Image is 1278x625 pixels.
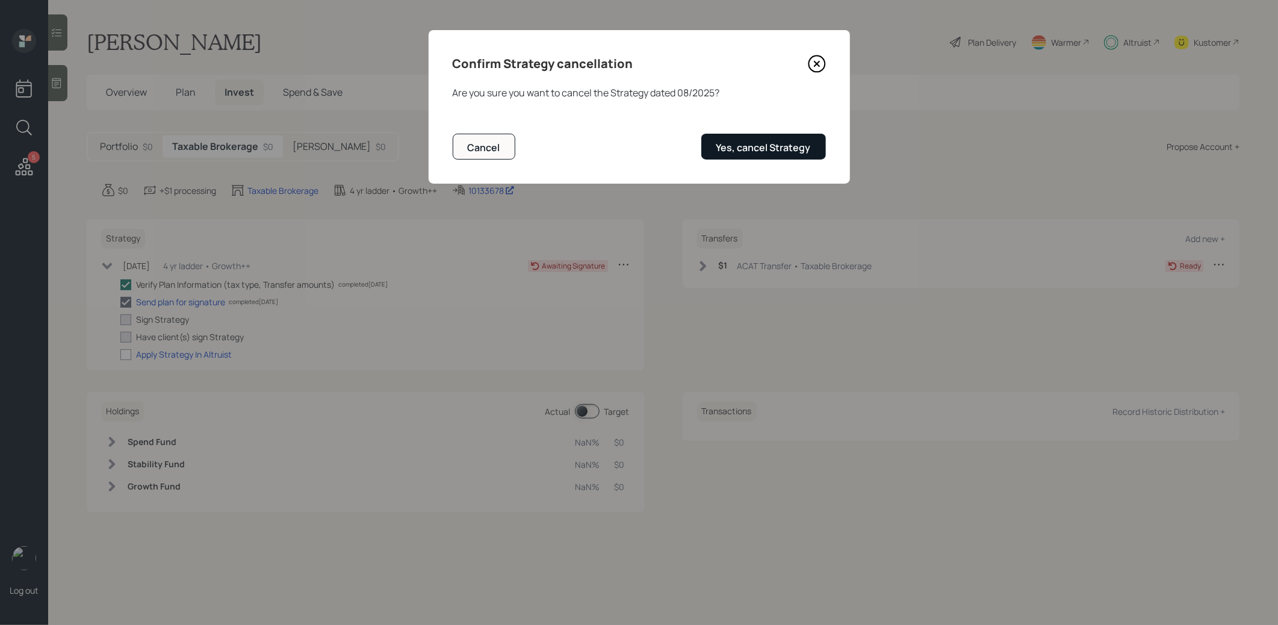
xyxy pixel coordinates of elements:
button: Cancel [453,134,515,160]
div: Cancel [468,141,500,154]
h4: Confirm Strategy cancellation [453,54,633,73]
button: Yes, cancel Strategy [701,134,826,160]
div: Are you sure you want to cancel the Strategy dated 08/2025 ? [453,86,826,100]
div: Yes, cancel Strategy [716,141,811,154]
